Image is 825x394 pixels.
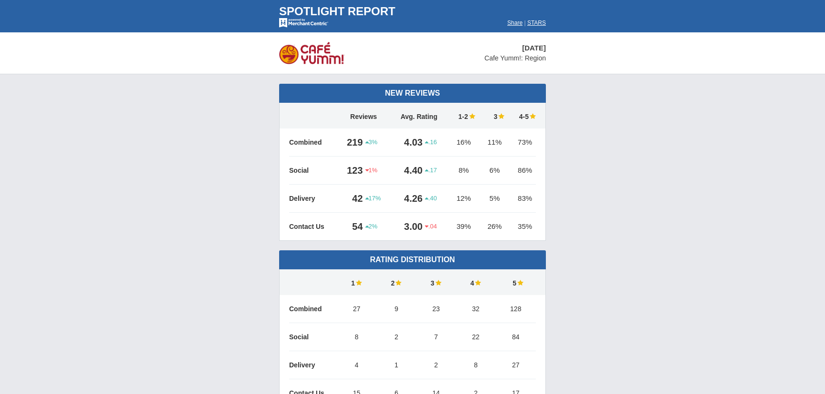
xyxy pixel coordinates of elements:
[516,279,523,286] img: star-full-15.png
[448,185,480,213] td: 12%
[425,138,437,147] span: .16
[391,103,448,128] td: Avg. Rating
[480,185,510,213] td: 5%
[365,138,378,147] span: 3%
[337,269,376,295] td: 1
[522,44,546,52] span: [DATE]
[337,128,365,157] td: 219
[376,269,416,295] td: 2
[480,213,510,241] td: 26%
[480,103,510,128] td: 3
[289,213,337,241] td: Contact Us
[416,295,456,323] td: 23
[524,20,525,26] span: |
[337,103,391,128] td: Reviews
[468,113,475,119] img: star-full-15.png
[337,351,376,379] td: 4
[416,323,456,351] td: 7
[496,295,536,323] td: 128
[279,18,328,28] img: mc-powered-by-logo-white-103.png
[289,157,337,185] td: Social
[289,295,337,323] td: Combined
[456,351,495,379] td: 8
[425,194,437,203] span: .40
[365,222,378,231] span: 2%
[496,323,536,351] td: 84
[289,128,337,157] td: Combined
[509,128,536,157] td: 73%
[448,157,480,185] td: 8%
[529,113,536,119] img: star-full-15.png
[448,213,480,241] td: 39%
[484,54,546,62] span: Cafe Yumm!: Region
[391,213,425,241] td: 3.00
[289,351,337,379] td: Delivery
[337,213,365,241] td: 54
[289,323,337,351] td: Social
[448,103,480,128] td: 1-2
[391,157,425,185] td: 4.40
[279,84,546,103] td: New Reviews
[416,351,456,379] td: 2
[456,323,495,351] td: 22
[425,222,437,231] span: .04
[289,185,337,213] td: Delivery
[474,279,481,286] img: star-full-15.png
[496,269,536,295] td: 5
[279,250,546,269] td: Rating Distribution
[456,295,495,323] td: 32
[279,42,345,64] img: stars-cafeyumm-logo-50.png
[448,128,480,157] td: 16%
[376,295,416,323] td: 9
[497,113,504,119] img: star-full-15.png
[337,185,365,213] td: 42
[337,323,376,351] td: 8
[376,351,416,379] td: 1
[480,157,510,185] td: 6%
[509,213,536,241] td: 35%
[480,128,510,157] td: 11%
[355,279,362,286] img: star-full-15.png
[509,185,536,213] td: 83%
[496,351,536,379] td: 27
[365,194,381,203] span: 17%
[434,279,442,286] img: star-full-15.png
[391,128,425,157] td: 4.03
[507,20,523,26] a: Share
[509,157,536,185] td: 86%
[337,295,376,323] td: 27
[365,166,378,175] span: 1%
[376,323,416,351] td: 2
[391,185,425,213] td: 4.26
[456,269,495,295] td: 4
[509,103,536,128] td: 4-5
[425,166,437,175] span: .17
[416,269,456,295] td: 3
[337,157,365,185] td: 123
[394,279,402,286] img: star-full-15.png
[527,20,546,26] a: STARS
